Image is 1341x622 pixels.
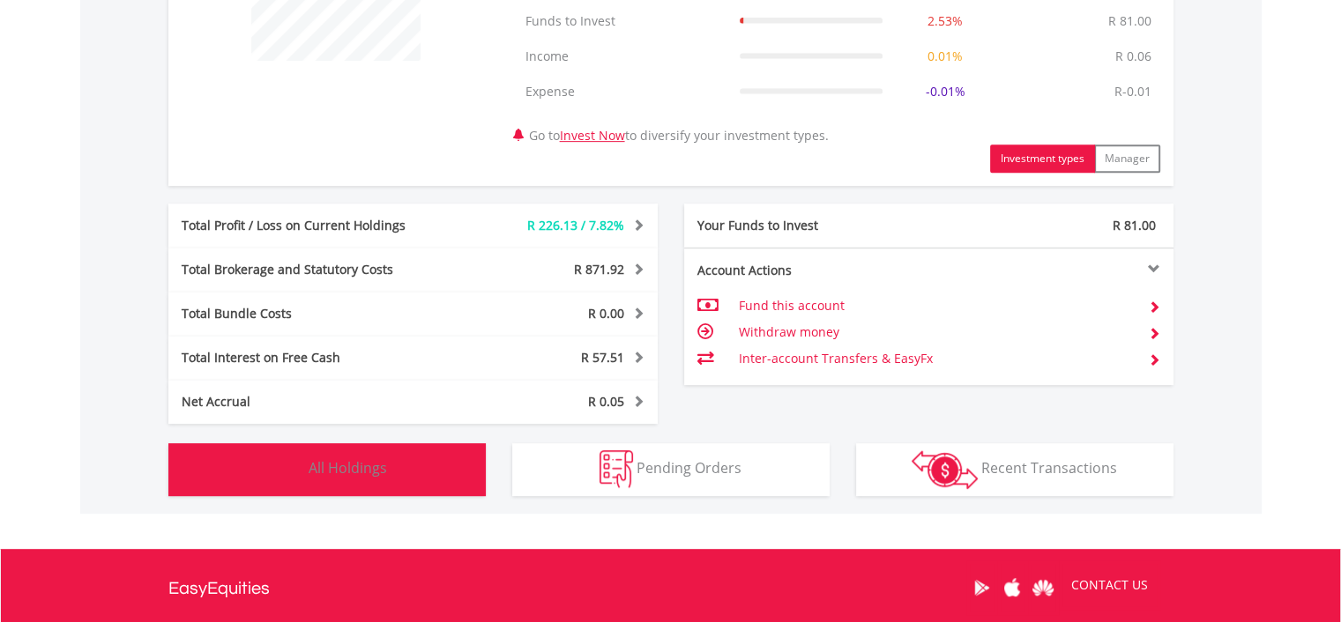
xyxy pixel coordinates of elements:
span: R 871.92 [574,261,624,278]
span: R 226.13 / 7.82% [527,217,624,233]
span: All Holdings [309,458,387,478]
img: transactions-zar-wht.png [912,450,978,489]
td: 2.53% [891,4,999,39]
a: Apple [997,560,1028,615]
img: holdings-wht.png [267,450,305,488]
a: CONTACT US [1059,560,1160,610]
a: Google Play [966,560,997,615]
td: R 81.00 [1099,4,1160,39]
a: Huawei [1028,560,1059,615]
td: R-0.01 [1106,74,1160,109]
button: Manager [1094,144,1160,173]
td: Expense [517,74,731,109]
div: Your Funds to Invest [684,217,929,234]
span: R 0.00 [588,305,624,322]
td: Funds to Invest [517,4,731,39]
span: Pending Orders [637,458,741,478]
div: Total Interest on Free Cash [168,349,454,367]
span: Recent Transactions [981,458,1117,478]
div: Total Brokerage and Statutory Costs [168,261,454,278]
div: Net Accrual [168,393,454,411]
td: Inter-account Transfers & EasyFx [738,345,1134,372]
span: R 57.51 [581,349,624,366]
a: Invest Now [560,127,625,144]
td: Fund this account [738,292,1134,319]
button: All Holdings [168,443,486,496]
td: R 0.06 [1106,39,1160,74]
div: Account Actions [684,262,929,279]
button: Pending Orders [512,443,830,496]
td: Income [517,39,731,74]
span: R 0.05 [588,393,624,410]
td: Withdraw money [738,319,1134,345]
button: Investment types [990,144,1095,173]
div: Total Profit / Loss on Current Holdings [168,217,454,234]
span: R 81.00 [1113,217,1156,233]
td: -0.01% [891,74,999,109]
div: Total Bundle Costs [168,305,454,322]
button: Recent Transactions [856,443,1173,496]
img: pending_instructions-wht.png [600,450,633,488]
td: 0.01% [891,39,999,74]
